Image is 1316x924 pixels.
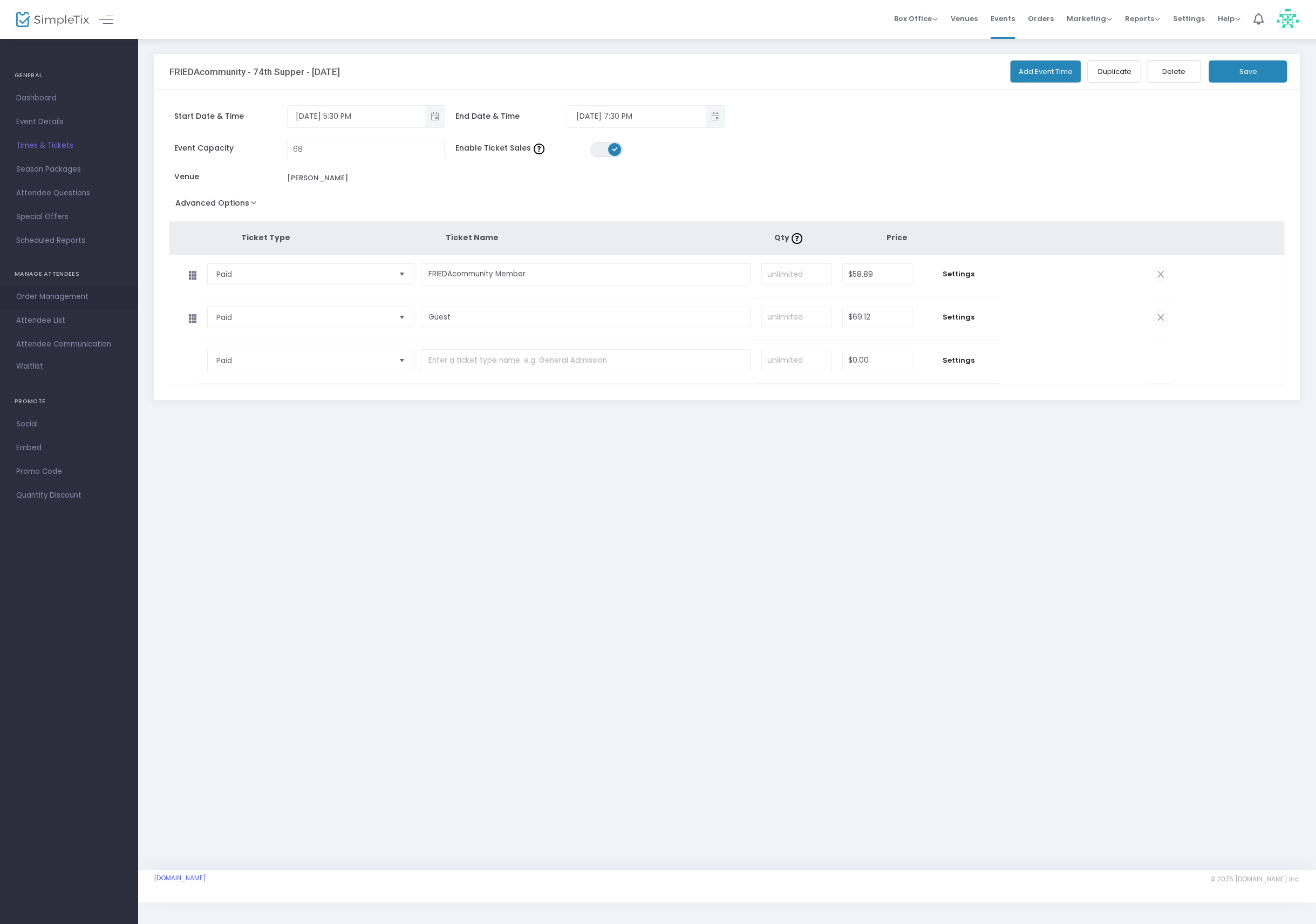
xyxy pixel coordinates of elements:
[446,232,499,243] span: Ticket Name
[288,107,425,125] input: Select date & time
[1010,60,1081,83] button: Add Event Time
[762,264,831,284] input: unlimited
[1210,875,1300,884] span: © 2025 [DOMAIN_NAME] Inc.
[568,107,706,125] input: Select date & time
[762,307,831,328] input: unlimited
[16,234,121,248] span: Scheduled Reports
[287,173,348,184] div: [PERSON_NAME]
[612,146,617,152] span: ON
[15,65,123,86] h4: GENERAL
[1209,60,1287,83] button: Save
[792,233,802,244] img: question-mark
[16,337,121,351] span: Attendee Communication
[923,312,993,323] span: Settings
[1125,13,1160,24] span: Reports
[216,355,390,366] span: Paid
[774,232,805,243] span: Qty
[216,312,390,323] span: Paid
[455,111,568,122] span: End Date & Time
[174,142,287,154] span: Event Capacity
[216,269,390,280] span: Paid
[420,307,751,329] input: Enter a ticket type name. e.g. General Admission
[534,144,544,154] img: question-mark
[420,349,751,371] input: Enter a ticket type name. e.g. General Admission
[241,232,290,243] span: Ticket Type
[420,263,751,286] input: Enter a ticket type name. e.g. General Admission
[394,264,410,284] button: Select
[425,106,444,127] button: Toggle popup
[1147,60,1201,83] button: Delete
[843,307,912,328] input: Price
[16,441,121,455] span: Embed
[894,13,938,24] span: Box Office
[16,139,121,153] span: Times & Tickets
[16,186,121,200] span: Attendee Questions
[762,350,831,371] input: unlimited
[16,361,43,372] span: Waitlist
[1028,5,1054,32] span: Orders
[16,314,121,328] span: Attendee List
[16,115,121,129] span: Event Details
[1067,13,1112,24] span: Marketing
[887,232,908,243] span: Price
[154,874,206,882] a: [DOMAIN_NAME]
[843,350,912,371] input: Price
[706,106,725,127] button: Toggle popup
[16,162,121,176] span: Season Packages
[16,488,121,502] span: Quantity Discount
[174,111,287,122] span: Start Date & Time
[16,417,121,431] span: Social
[1218,13,1240,24] span: Help
[1173,5,1205,32] span: Settings
[16,91,121,105] span: Dashboard
[394,307,410,328] button: Select
[169,195,267,215] button: Advanced Options
[394,350,410,371] button: Select
[455,142,590,154] span: Enable Ticket Sales
[15,391,123,412] h4: PROMOTE
[174,171,287,182] span: Venue
[843,264,912,284] input: Price
[951,5,978,32] span: Venues
[16,290,121,304] span: Order Management
[16,465,121,479] span: Promo Code
[923,269,993,280] span: Settings
[169,66,340,77] h3: FRIEDAcommunity - 74th Supper - [DATE]
[991,5,1015,32] span: Events
[15,263,123,285] h4: MANAGE ATTENDEES
[1087,60,1141,83] button: Duplicate
[923,355,993,366] span: Settings
[16,210,121,224] span: Special Offers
